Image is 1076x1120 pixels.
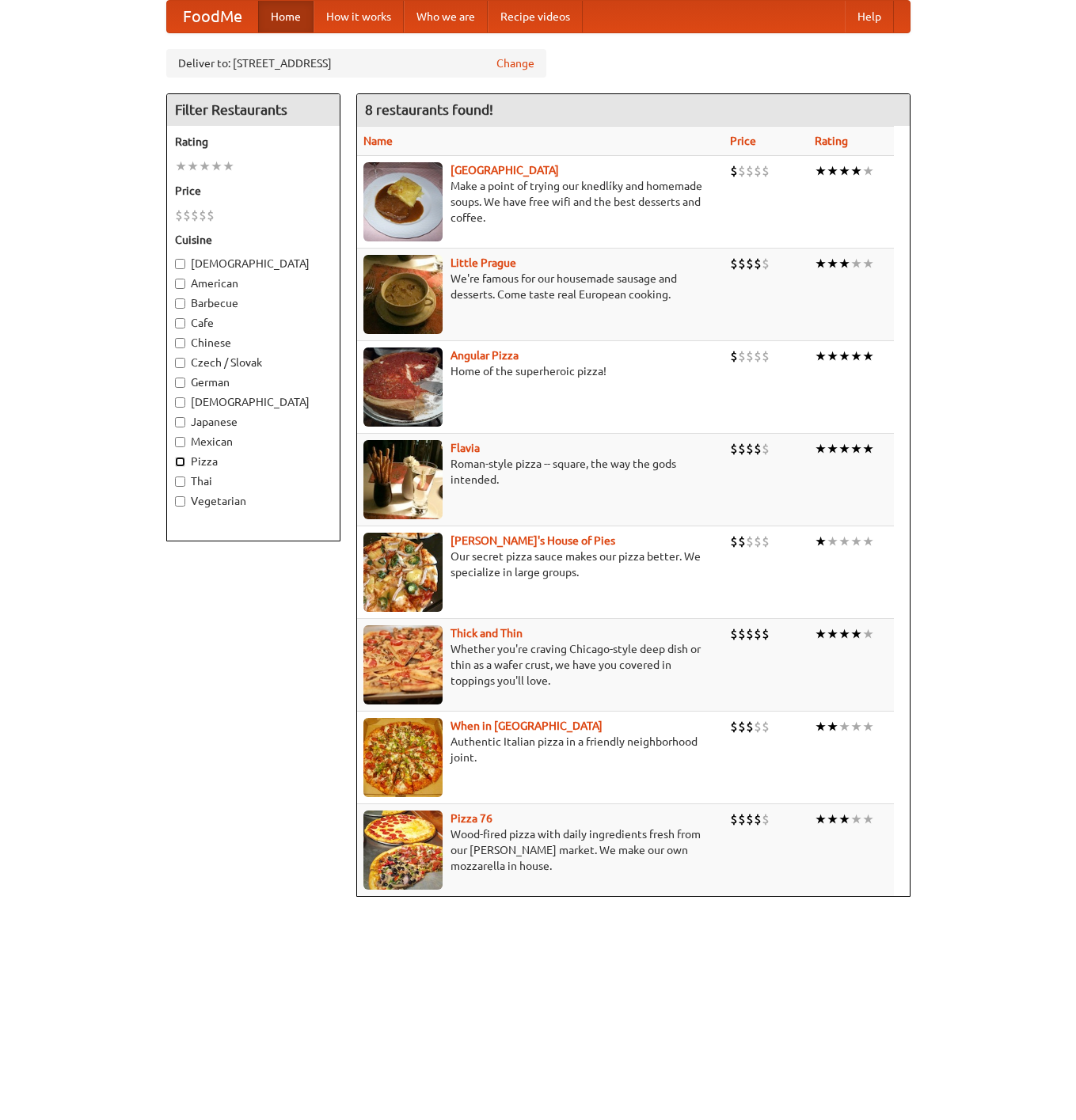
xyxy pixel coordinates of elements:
[183,207,191,224] li: $
[175,256,332,271] label: [DEMOGRAPHIC_DATA]
[845,1,894,32] a: Help
[838,162,850,180] li: ★
[730,811,738,828] li: $
[363,178,718,226] p: Make a point of trying our knedlíky and homemade soups. We have free wifi and the best desserts a...
[815,347,827,365] li: ★
[175,183,332,199] h5: Price
[862,625,874,643] li: ★
[211,158,222,175] li: ★
[762,811,770,828] li: $
[746,440,754,457] li: $
[314,1,404,32] a: How it works
[191,207,199,224] li: $
[175,358,185,368] input: Czech / Slovak
[175,134,332,150] h5: Rating
[827,162,838,180] li: ★
[815,440,827,457] li: ★
[815,162,827,180] li: ★
[762,255,770,272] li: $
[451,256,516,269] a: Little Prague
[363,440,443,519] img: flavia.jpg
[746,625,754,643] li: $
[738,625,746,643] li: $
[451,534,615,547] b: [PERSON_NAME]'s House of Pies
[850,811,862,828] li: ★
[815,625,827,643] li: ★
[862,347,874,365] li: ★
[754,162,762,180] li: $
[815,135,848,147] a: Rating
[451,442,480,454] b: Flavia
[838,347,850,365] li: ★
[838,440,850,457] li: ★
[738,347,746,365] li: $
[363,734,718,765] p: Authentic Italian pizza in a friendly neighborhood joint.
[175,437,185,447] input: Mexican
[175,493,332,509] label: Vegetarian
[363,718,443,797] img: wheninrome.jpg
[838,625,850,643] li: ★
[175,378,185,388] input: German
[762,440,770,457] li: $
[175,295,332,311] label: Barbecue
[363,641,718,689] p: Whether you're craving Chicago-style deep dish or thin as a wafer crust, we have you covered in t...
[451,719,603,732] b: When in [GEOGRAPHIC_DATA]
[451,349,519,362] a: Angular Pizza
[738,162,746,180] li: $
[762,162,770,180] li: $
[451,812,492,825] a: Pizza 76
[363,456,718,488] p: Roman-style pizza -- square, the way the gods intended.
[363,549,718,580] p: Our secret pizza sauce makes our pizza better. We specialize in large groups.
[199,158,211,175] li: ★
[199,207,207,224] li: $
[838,533,850,550] li: ★
[850,440,862,457] li: ★
[167,1,258,32] a: FoodMe
[827,718,838,735] li: ★
[746,533,754,550] li: $
[754,625,762,643] li: $
[730,255,738,272] li: $
[815,718,827,735] li: ★
[363,255,443,334] img: littleprague.jpg
[850,255,862,272] li: ★
[762,718,770,735] li: $
[363,533,443,612] img: luigis.jpg
[451,627,523,640] a: Thick and Thin
[815,811,827,828] li: ★
[850,625,862,643] li: ★
[363,826,718,874] p: Wood-fired pizza with daily ingredients fresh from our [PERSON_NAME] market. We make our own mozz...
[862,533,874,550] li: ★
[175,374,332,390] label: German
[838,255,850,272] li: ★
[762,347,770,365] li: $
[175,394,332,410] label: [DEMOGRAPHIC_DATA]
[746,162,754,180] li: $
[730,135,756,147] a: Price
[762,625,770,643] li: $
[862,440,874,457] li: ★
[175,454,332,469] label: Pizza
[850,347,862,365] li: ★
[175,315,332,331] label: Cafe
[175,338,185,348] input: Chinese
[187,158,199,175] li: ★
[738,811,746,828] li: $
[730,625,738,643] li: $
[167,94,340,126] h4: Filter Restaurants
[175,417,185,427] input: Japanese
[451,164,559,177] a: [GEOGRAPHIC_DATA]
[365,102,493,117] ng-pluralize: 8 restaurants found!
[762,533,770,550] li: $
[363,625,443,704] img: thick.jpg
[730,718,738,735] li: $
[496,55,534,71] a: Change
[754,255,762,272] li: $
[827,347,838,365] li: ★
[862,162,874,180] li: ★
[827,625,838,643] li: ★
[207,207,215,224] li: $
